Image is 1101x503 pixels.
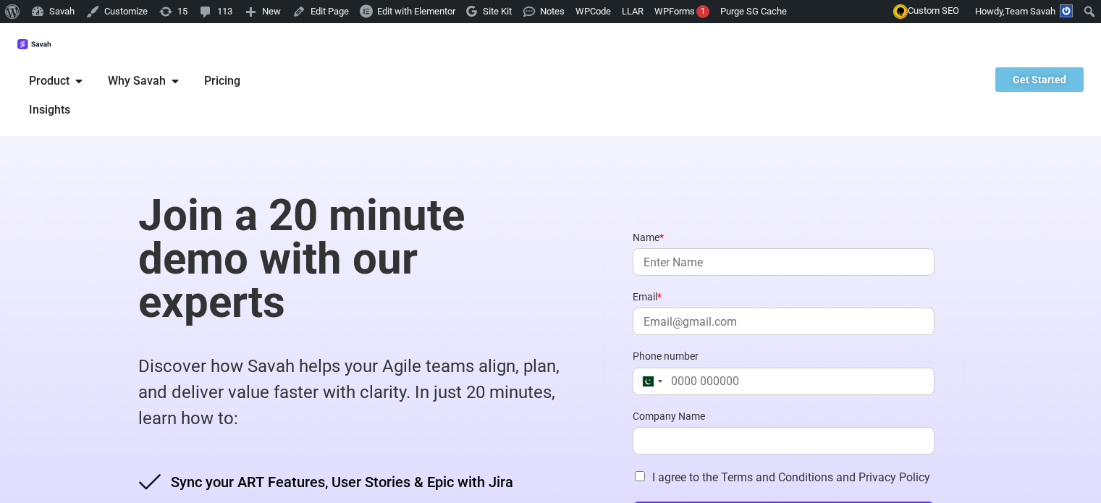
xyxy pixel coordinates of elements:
[29,101,70,119] a: Insights
[17,67,280,124] nav: Menu
[108,72,166,90] span: Why Savah
[1013,75,1066,85] span: Get Started
[29,72,69,90] span: Product
[633,410,935,423] label: Company Name
[138,194,575,324] h2: Join a 20 minute demo with our experts
[138,353,575,431] p: Discover how Savah helps your Agile teams align, plan, and deliver value faster with clarity. In ...
[167,471,513,493] span: Sync your ART Features, User Stories & Epic with Jira
[1005,6,1055,17] span: Team Savah
[483,6,512,17] span: Site Kit
[696,5,709,18] div: 1
[633,231,935,244] label: Name
[633,248,935,276] input: Enter Name
[633,368,935,395] input: 0000 000000
[633,368,667,394] div: Pakistan (‫پاکستان‬‎): +92
[633,350,935,363] label: Phone number
[633,290,935,303] label: Email
[652,470,930,484] label: I agree to the Terms and Conditions and Privacy Policy
[995,67,1084,92] a: Get Started
[204,72,240,90] a: Pricing
[633,308,935,335] input: Email@gmail.com
[377,6,455,17] span: Edit with Elementor
[17,67,280,124] div: Menu Toggle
